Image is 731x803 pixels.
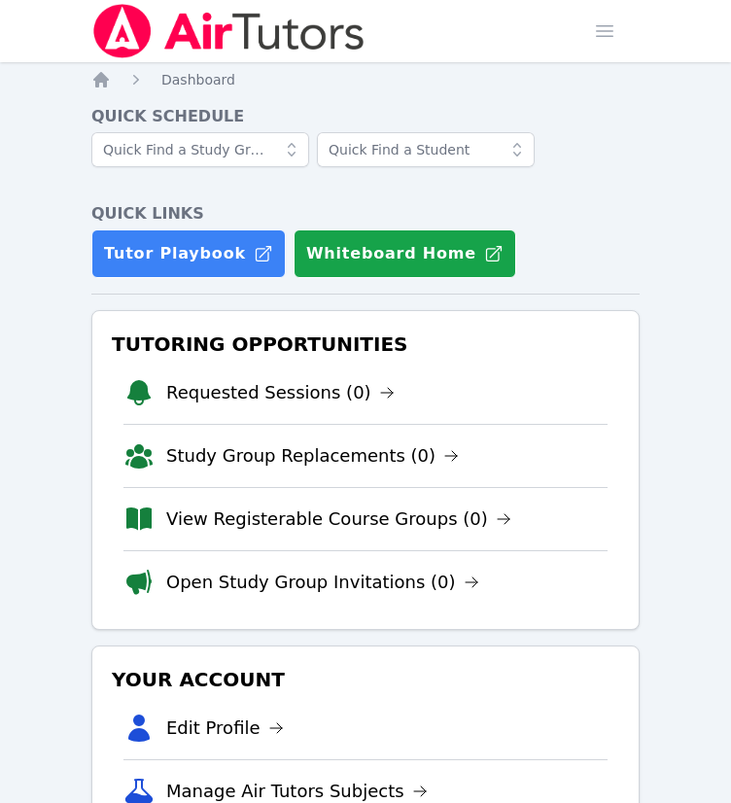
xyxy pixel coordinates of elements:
[166,506,511,533] a: View Registerable Course Groups (0)
[91,229,286,278] a: Tutor Playbook
[91,70,640,89] nav: Breadcrumb
[294,229,516,278] button: Whiteboard Home
[166,442,459,470] a: Study Group Replacements (0)
[91,4,366,58] img: Air Tutors
[108,662,623,697] h3: Your Account
[317,132,535,167] input: Quick Find a Student
[108,327,623,362] h3: Tutoring Opportunities
[161,72,235,87] span: Dashboard
[166,715,284,742] a: Edit Profile
[91,132,309,167] input: Quick Find a Study Group
[161,70,235,89] a: Dashboard
[166,379,395,406] a: Requested Sessions (0)
[91,202,640,226] h4: Quick Links
[166,569,479,596] a: Open Study Group Invitations (0)
[91,105,640,128] h4: Quick Schedule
